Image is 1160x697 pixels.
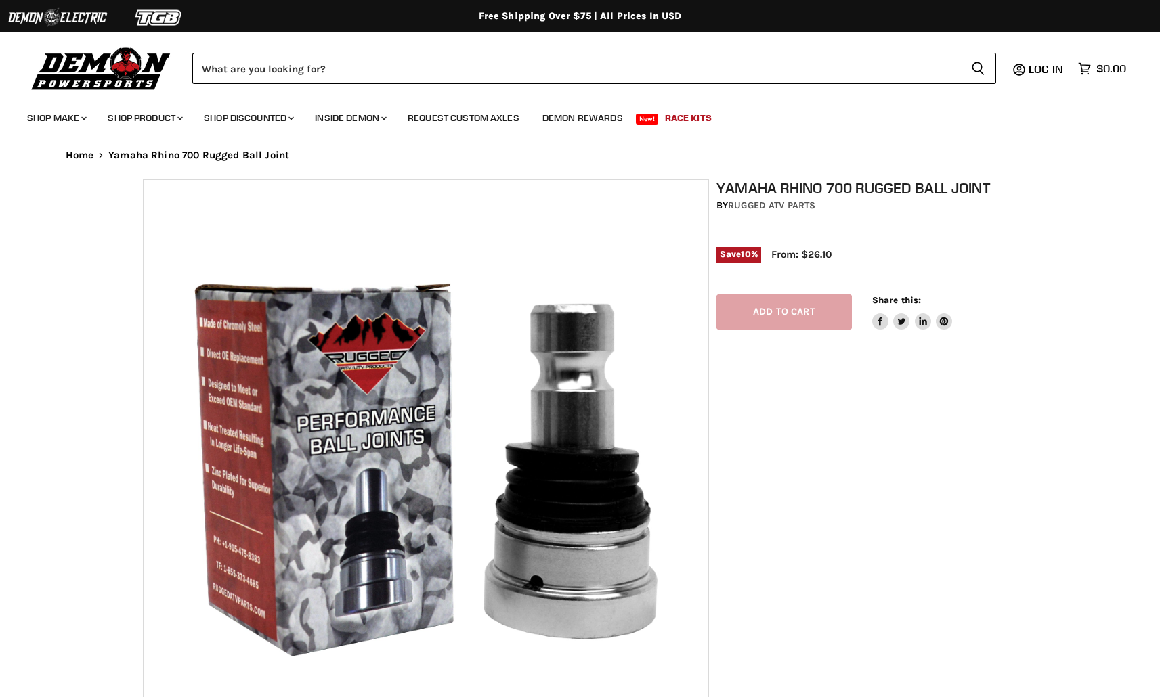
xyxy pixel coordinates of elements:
[716,247,761,262] span: Save %
[17,99,1123,132] ul: Main menu
[98,104,191,132] a: Shop Product
[1071,59,1133,78] a: $0.00
[27,44,175,92] img: Demon Powersports
[872,295,921,305] span: Share this:
[532,104,633,132] a: Demon Rewards
[39,150,1122,161] nav: Breadcrumbs
[39,10,1122,22] div: Free Shipping Over $75 | All Prices In USD
[716,198,1025,213] div: by
[7,5,108,30] img: Demon Electric Logo 2
[192,53,960,84] input: Search
[716,179,1025,196] h1: Yamaha Rhino 700 Rugged Ball Joint
[636,114,659,125] span: New!
[398,104,530,132] a: Request Custom Axles
[655,104,722,132] a: Race Kits
[108,5,210,30] img: TGB Logo 2
[108,150,289,161] span: Yamaha Rhino 700 Rugged Ball Joint
[960,53,996,84] button: Search
[1029,62,1063,76] span: Log in
[728,200,815,211] a: Rugged ATV Parts
[17,104,95,132] a: Shop Make
[1096,62,1126,75] span: $0.00
[771,248,832,261] span: From: $26.10
[872,294,953,330] aside: Share this:
[192,53,996,84] form: Product
[66,150,94,161] a: Home
[305,104,395,132] a: Inside Demon
[194,104,302,132] a: Shop Discounted
[741,249,750,259] span: 10
[1023,63,1071,75] a: Log in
